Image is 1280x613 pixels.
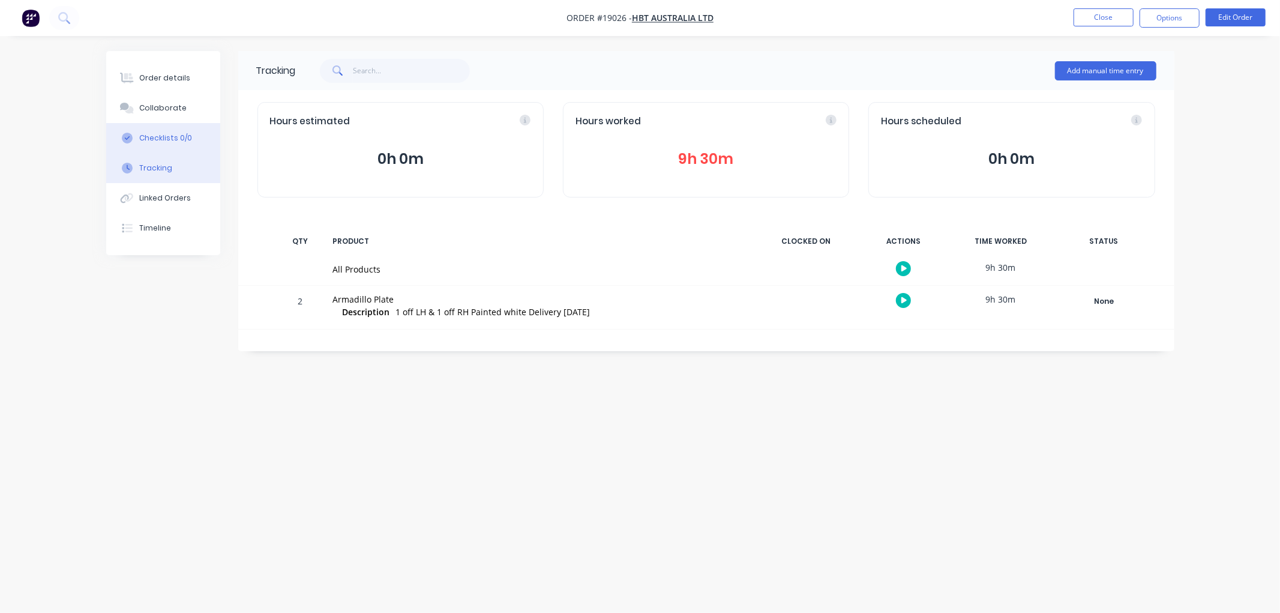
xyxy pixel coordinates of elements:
div: QTY [283,229,319,254]
div: None [1061,294,1147,309]
button: Collaborate [106,93,220,123]
button: Linked Orders [106,183,220,213]
button: 9h 30m [575,148,837,171]
button: Options [1140,8,1200,28]
div: Collaborate [139,103,187,113]
span: Order #19026 - [566,13,632,24]
span: Hours estimated [270,115,350,128]
div: All Products [333,263,747,276]
div: CLOCKED ON [762,229,852,254]
div: PRODUCT [326,229,754,254]
span: Description [343,306,390,318]
div: Checklists 0/0 [139,133,192,143]
button: Close [1074,8,1134,26]
button: None [1060,293,1148,310]
a: HBT Australia Ltd [632,13,714,24]
button: Checklists 0/0 [106,123,220,153]
img: Factory [22,9,40,27]
div: 9h 30m [956,254,1046,281]
button: 0h 0m [270,148,531,171]
div: Order details [139,73,190,83]
button: 0h 0m [881,148,1142,171]
button: Timeline [106,213,220,243]
div: Tracking [256,64,296,78]
span: Hours scheduled [881,115,961,128]
div: Linked Orders [139,193,191,204]
span: 1 off LH & 1 off RH Painted white Delivery [DATE] [396,306,590,318]
span: Hours worked [575,115,641,128]
div: 2 [283,288,319,329]
div: Tracking [139,163,172,174]
div: STATUS [1053,229,1155,254]
div: 9h 30m [956,286,1046,313]
input: Search... [353,59,470,83]
div: ACTIONS [859,229,949,254]
div: Armadillo Plate [333,293,747,306]
button: Order details [106,63,220,93]
div: Timeline [139,223,171,234]
button: Add manual time entry [1055,61,1156,80]
button: Tracking [106,153,220,183]
button: Edit Order [1206,8,1266,26]
div: TIME WORKED [956,229,1046,254]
